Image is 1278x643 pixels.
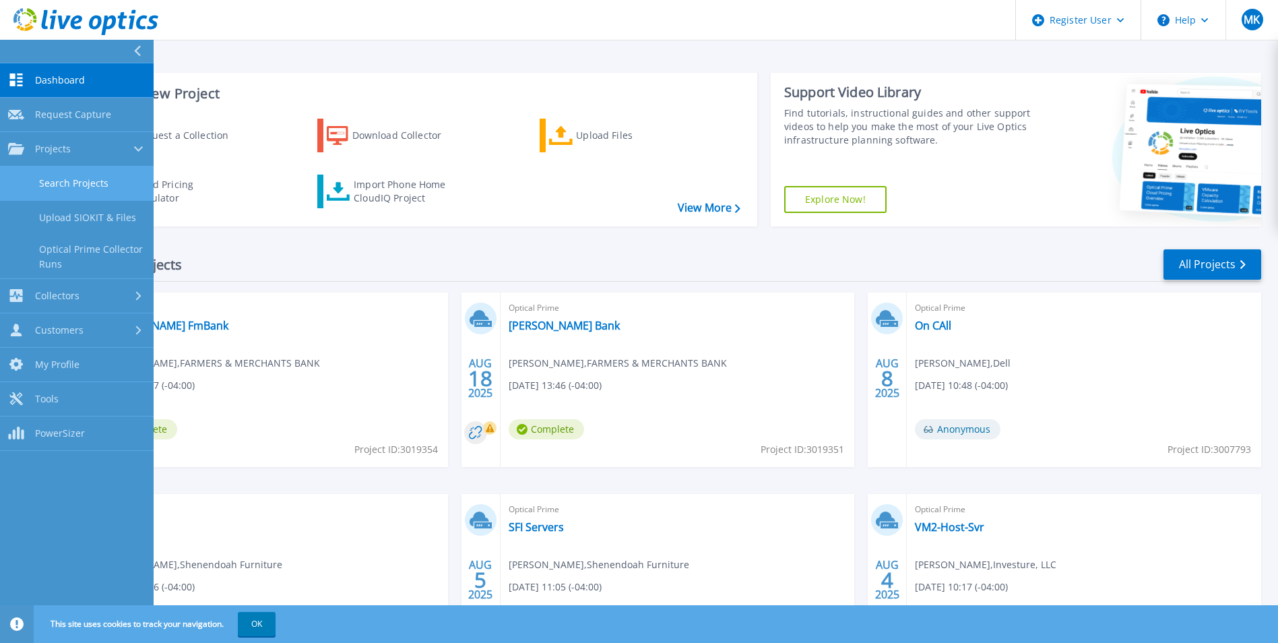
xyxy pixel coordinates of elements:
a: All Projects [1163,249,1261,280]
span: 4 [881,574,893,586]
span: [PERSON_NAME] , Shenendoah Furniture [102,557,282,572]
a: On CAll [915,319,951,332]
span: [PERSON_NAME] , FARMERS & MERCHANTS BANK [102,356,320,371]
div: AUG 2025 [468,555,493,605]
span: Optical Prime [915,502,1253,517]
span: Projects [35,143,71,155]
span: 8 [881,373,893,384]
span: [DATE] 11:05 (-04:00) [509,580,602,594]
span: [PERSON_NAME] , Investure, LLC [915,557,1056,572]
span: This site uses cookies to track your navigation. [37,612,276,636]
div: AUG 2025 [874,354,900,403]
div: AUG 2025 [468,354,493,403]
span: Request Capture [35,109,111,121]
span: [PERSON_NAME] , Dell [915,356,1011,371]
span: Complete [509,419,584,439]
span: Anonymous [915,419,1000,439]
button: OK [238,612,276,636]
div: Support Video Library [784,84,1034,101]
span: Customers [35,324,84,336]
a: SFI Servers [509,520,564,534]
span: [PERSON_NAME] , Shenendoah Furniture [509,557,689,572]
div: Request a Collection [134,122,242,149]
span: Optical Prime [509,502,847,517]
span: Optical Prime [915,301,1253,315]
span: Tools [35,393,59,405]
span: My Profile [35,359,79,371]
span: Optical Prime [102,502,440,517]
a: Download Collector [317,119,468,152]
span: [DATE] 13:46 (-04:00) [509,378,602,393]
span: MK [1244,14,1260,25]
span: [DATE] 10:17 (-04:00) [915,580,1008,594]
span: [PERSON_NAME] , FARMERS & MERCHANTS BANK [509,356,727,371]
div: Cloud Pricing Calculator [132,178,240,205]
h3: Start a New Project [96,86,740,101]
a: [PERSON_NAME] FmBank [102,319,228,332]
a: VM2-Host-Svr [915,520,984,534]
span: [DATE] 10:48 (-04:00) [915,378,1008,393]
span: Project ID: 3019354 [354,442,438,457]
span: Optical Prime [102,301,440,315]
span: PowerSizer [35,427,85,439]
div: Upload Files [576,122,684,149]
a: Explore Now! [784,186,887,213]
a: View More [678,202,740,214]
span: Collectors [35,290,79,302]
div: AUG 2025 [874,555,900,605]
a: [PERSON_NAME] Bank [509,319,620,332]
span: Optical Prime [509,301,847,315]
a: Request a Collection [96,119,246,152]
span: 5 [474,574,486,586]
span: Project ID: 3007793 [1168,442,1251,457]
div: Import Phone Home CloudIQ Project [354,178,459,205]
a: Cloud Pricing Calculator [96,175,246,208]
div: Find tutorials, instructional guides and other support videos to help you make the most of your L... [784,106,1034,147]
div: Download Collector [352,122,460,149]
span: Project ID: 3019351 [761,442,844,457]
span: Dashboard [35,74,85,86]
span: 18 [468,373,492,384]
a: Upload Files [540,119,690,152]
